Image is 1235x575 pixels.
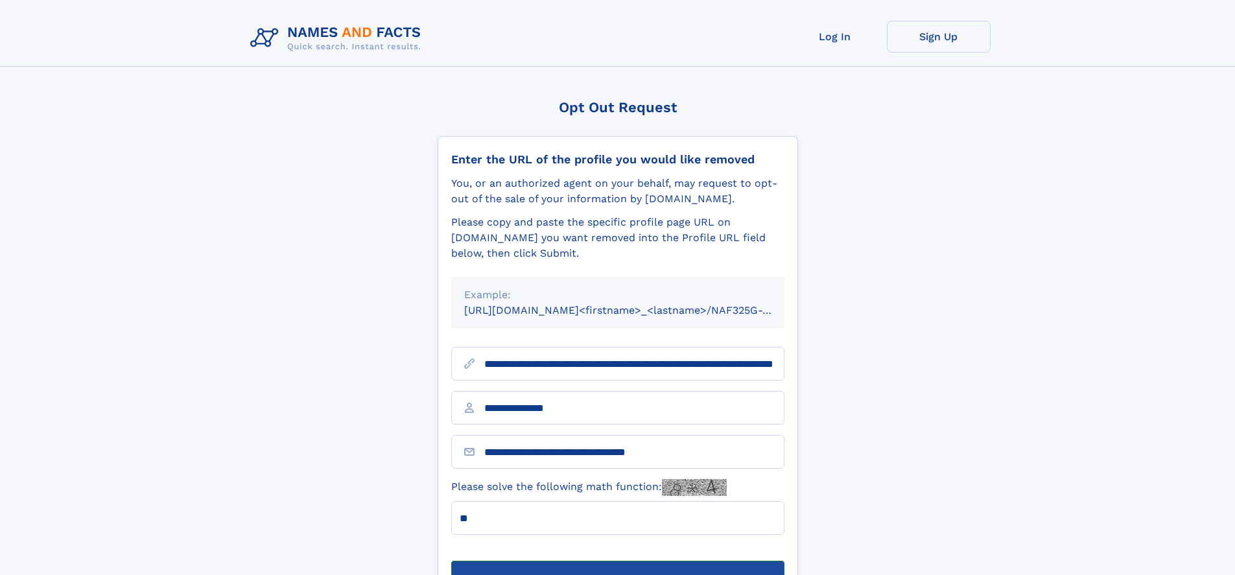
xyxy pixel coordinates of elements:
[464,304,809,316] small: [URL][DOMAIN_NAME]<firstname>_<lastname>/NAF325G-xxxxxxxx
[451,215,784,261] div: Please copy and paste the specific profile page URL on [DOMAIN_NAME] you want removed into the Pr...
[887,21,991,53] a: Sign Up
[451,152,784,167] div: Enter the URL of the profile you would like removed
[451,479,727,496] label: Please solve the following math function:
[783,21,887,53] a: Log In
[451,176,784,207] div: You, or an authorized agent on your behalf, may request to opt-out of the sale of your informatio...
[245,21,432,56] img: Logo Names and Facts
[464,287,771,303] div: Example:
[438,99,798,115] div: Opt Out Request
